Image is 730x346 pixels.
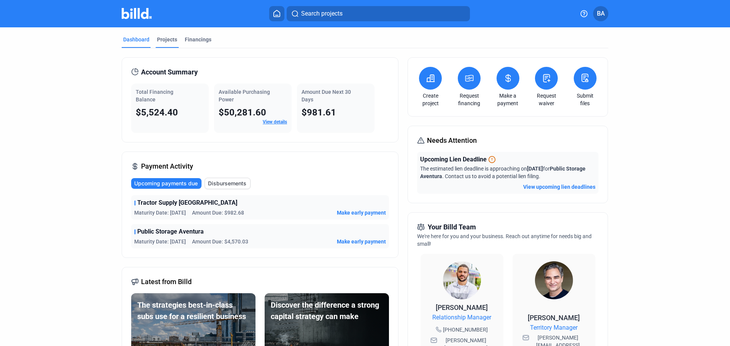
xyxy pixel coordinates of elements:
[208,180,246,187] span: Disbursements
[523,183,595,191] button: View upcoming lien deadlines
[219,89,270,103] span: Available Purchasing Power
[420,166,586,179] span: The estimated lien deadline is approaching on for . Contact us to avoid a potential lien filing.
[134,238,186,245] span: Maturity Date: [DATE]
[141,67,198,77] span: Account Summary
[263,119,287,125] a: View details
[136,107,178,118] span: $5,524.40
[185,36,211,43] div: Financings
[219,107,266,118] span: $50,281.60
[456,92,482,107] a: Request financing
[137,227,204,236] span: Public Storage Aventura
[337,209,386,216] button: Make early payment
[597,9,605,18] span: BA
[495,92,521,107] a: Make a payment
[141,161,193,172] span: Payment Activity
[443,261,481,299] img: Relationship Manager
[417,233,592,247] span: We're here for you and your business. Reach out anytime for needs big and small!
[302,107,336,118] span: $981.61
[432,313,491,322] span: Relationship Manager
[137,299,249,322] div: The strategies best-in-class subs use for a resilient business
[192,209,244,216] span: Amount Due: $982.68
[122,8,152,19] img: Billd Company Logo
[535,261,573,299] img: Territory Manager
[271,299,383,322] div: Discover the difference a strong capital strategy can make
[427,135,477,146] span: Needs Attention
[530,323,578,332] span: Territory Manager
[123,36,149,43] div: Dashboard
[134,180,198,187] span: Upcoming payments due
[420,155,487,164] span: Upcoming Lien Deadline
[131,178,202,189] button: Upcoming payments due
[443,326,488,333] span: [PHONE_NUMBER]
[134,209,186,216] span: Maturity Date: [DATE]
[302,89,351,103] span: Amount Due Next 30 Days
[436,303,488,311] span: [PERSON_NAME]
[205,178,251,189] button: Disbursements
[337,238,386,245] button: Make early payment
[137,198,237,207] span: Tractor Supply [GEOGRAPHIC_DATA]
[141,276,192,287] span: Latest from Billd
[527,166,543,172] span: [DATE]
[157,36,177,43] div: Projects
[136,89,173,103] span: Total Financing Balance
[593,6,608,21] button: BA
[192,238,248,245] span: Amount Due: $4,570.03
[528,314,580,322] span: [PERSON_NAME]
[572,92,598,107] a: Submit files
[417,92,444,107] a: Create project
[301,9,343,18] span: Search projects
[533,92,560,107] a: Request waiver
[428,222,476,232] span: Your Billd Team
[287,6,470,21] button: Search projects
